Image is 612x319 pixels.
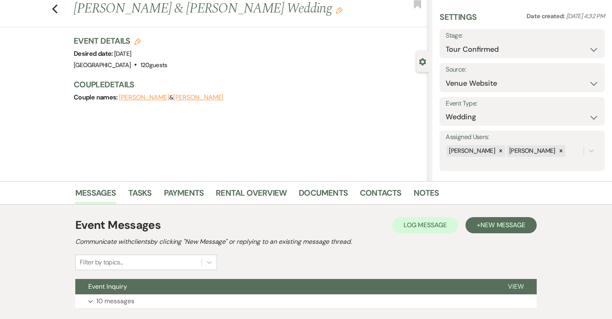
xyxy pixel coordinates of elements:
[446,131,599,143] label: Assigned Users:
[527,12,566,20] span: Date created:
[508,282,524,291] span: View
[566,12,605,20] span: [DATE] 4:32 PM
[216,186,287,204] a: Rental Overview
[119,93,223,101] span: &
[88,282,127,291] span: Event Inquiry
[495,279,537,294] button: View
[440,11,476,29] h3: Settings
[173,94,223,101] button: [PERSON_NAME]
[446,145,496,157] div: [PERSON_NAME]
[80,258,123,267] div: Filter by topics...
[114,50,131,58] span: [DATE]
[75,279,495,294] button: Event Inquiry
[507,145,557,157] div: [PERSON_NAME]
[74,61,131,69] span: [GEOGRAPHIC_DATA]
[119,94,169,101] button: [PERSON_NAME]
[75,186,116,204] a: Messages
[96,296,134,306] p: 10 messages
[392,217,458,233] button: Log Message
[414,186,439,204] a: Notes
[75,294,537,308] button: 10 messages
[446,64,599,76] label: Source:
[75,217,161,234] h1: Event Messages
[74,93,119,101] span: Couple names:
[446,98,599,110] label: Event Type:
[480,221,525,229] span: New Message
[360,186,402,204] a: Contacts
[74,35,168,46] h3: Event Details
[75,237,537,247] h2: Communicate with clients by clicking "New Message" or replying to an existing message thread.
[128,186,152,204] a: Tasks
[446,30,599,42] label: Stage:
[336,6,342,14] button: Edit
[465,217,537,233] button: +New Message
[74,49,114,58] span: Desired date:
[164,186,204,204] a: Payments
[419,57,426,65] button: Close lead details
[140,61,168,69] span: 120 guests
[299,186,348,204] a: Documents
[404,221,447,229] span: Log Message
[74,79,420,90] h3: Couple Details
